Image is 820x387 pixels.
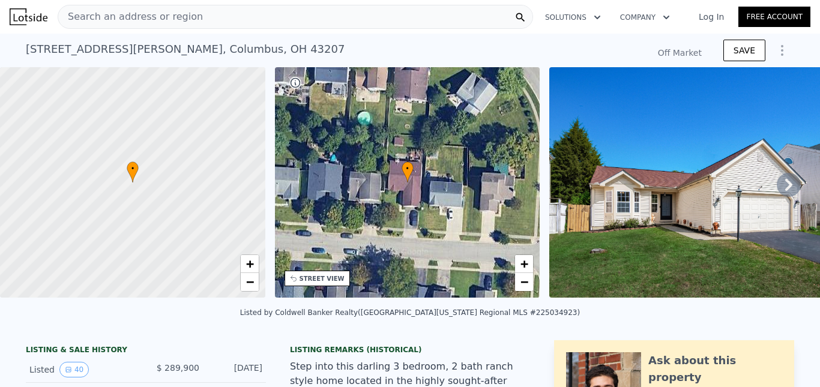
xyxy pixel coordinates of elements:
span: Search an address or region [58,10,203,24]
button: View historical data [59,362,89,377]
div: [DATE] [209,362,262,377]
div: • [127,161,139,182]
div: • [402,161,414,182]
div: Off Market [656,47,704,59]
div: LISTING & SALE HISTORY [26,345,266,357]
div: Listing Remarks (Historical) [290,345,530,355]
div: [STREET_ADDRESS][PERSON_NAME] , Columbus , OH 43207 [26,41,345,58]
span: − [246,274,253,289]
span: • [402,163,414,174]
a: Log In [684,11,738,23]
div: Listed [29,362,136,377]
img: Lotside [10,8,47,25]
span: + [246,256,253,271]
a: Zoom in [241,255,259,273]
span: • [127,163,139,174]
span: $ 289,900 [157,363,199,373]
div: STREET VIEW [300,274,345,283]
div: Ask about this property [648,352,782,386]
a: Zoom out [515,273,533,291]
span: − [520,274,528,289]
a: Free Account [738,7,810,27]
a: Zoom out [241,273,259,291]
button: Solutions [535,7,610,28]
div: Listed by Coldwell Banker Realty ([GEOGRAPHIC_DATA][US_STATE] Regional MLS #225034923) [240,308,580,317]
a: Zoom in [515,255,533,273]
button: Show Options [770,38,794,62]
button: SAVE [723,40,765,61]
button: Company [610,7,680,28]
span: + [520,256,528,271]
